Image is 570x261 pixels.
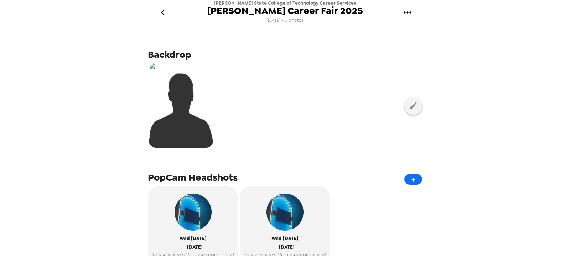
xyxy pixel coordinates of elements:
span: - [DATE] [275,243,295,251]
span: Wed [DATE] [180,234,207,242]
img: popcam example [175,194,212,231]
button: go back [151,1,174,24]
button: + [404,174,422,185]
button: gallery menu [396,1,419,24]
span: - [DATE] [183,243,203,251]
span: Backdrop [148,48,191,61]
img: popcam example [266,194,304,231]
span: [PERSON_NAME][GEOGRAPHIC_DATA] [151,251,234,259]
span: PopCam Headshots [148,171,238,184]
span: [DATE] • 0 photos [266,16,304,25]
img: silhouette [149,62,213,148]
span: Wed [DATE] [271,234,299,242]
span: [PERSON_NAME][GEOGRAPHIC_DATA] [243,251,326,259]
span: [PERSON_NAME] Career Fair 2025 [207,6,363,16]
